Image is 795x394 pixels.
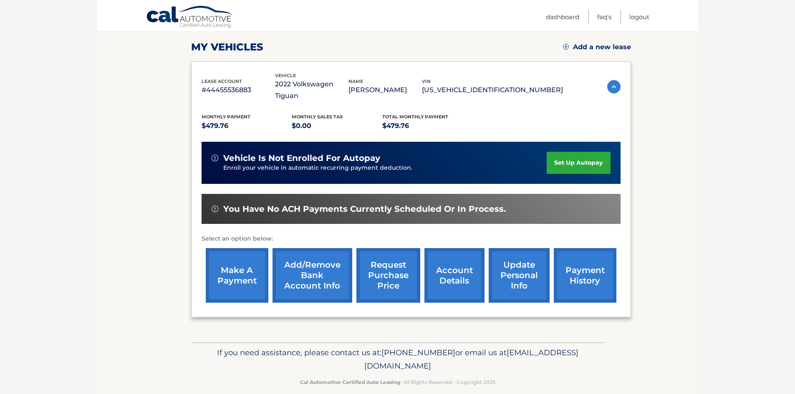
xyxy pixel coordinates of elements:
[422,84,563,96] p: [US_VEHICLE_IDENTIFICATION_NUMBER]
[547,152,610,174] a: set up autopay
[212,206,218,212] img: alert-white.svg
[364,348,578,371] span: [EMAIL_ADDRESS][DOMAIN_NAME]
[382,114,448,120] span: Total Monthly Payment
[202,120,292,132] p: $479.76
[202,114,250,120] span: Monthly Payment
[202,78,242,84] span: lease account
[554,248,616,303] a: payment history
[223,204,506,214] span: You have no ACH payments currently scheduled or in process.
[597,10,611,24] a: FAQ's
[191,41,263,53] h2: my vehicles
[275,73,296,78] span: vehicle
[348,78,363,84] span: name
[563,43,631,51] a: Add a new lease
[607,80,621,93] img: accordion-active.svg
[206,248,268,303] a: make a payment
[146,5,234,30] a: Cal Automotive
[422,78,431,84] span: vin
[275,78,348,102] p: 2022 Volkswagen Tiguan
[197,346,599,373] p: If you need assistance, please contact us at: or email us at
[563,44,569,50] img: add.svg
[300,379,400,385] strong: Cal Automotive Certified Auto Leasing
[424,248,485,303] a: account details
[629,10,649,24] a: Logout
[489,248,550,303] a: update personal info
[348,84,422,96] p: [PERSON_NAME]
[202,234,621,244] p: Select an option below:
[381,348,455,357] span: [PHONE_NUMBER]
[212,155,218,161] img: alert-white.svg
[356,248,420,303] a: request purchase price
[273,248,352,303] a: Add/Remove bank account info
[546,10,579,24] a: Dashboard
[223,163,547,173] p: Enroll your vehicle in automatic recurring payment deduction.
[197,378,599,386] p: - All Rights Reserved - Copyright 2025
[202,84,275,96] p: #44455536883
[292,114,343,120] span: Monthly sales Tax
[292,120,382,132] p: $0.00
[223,153,380,163] span: vehicle is not enrolled for autopay
[382,120,473,132] p: $479.76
